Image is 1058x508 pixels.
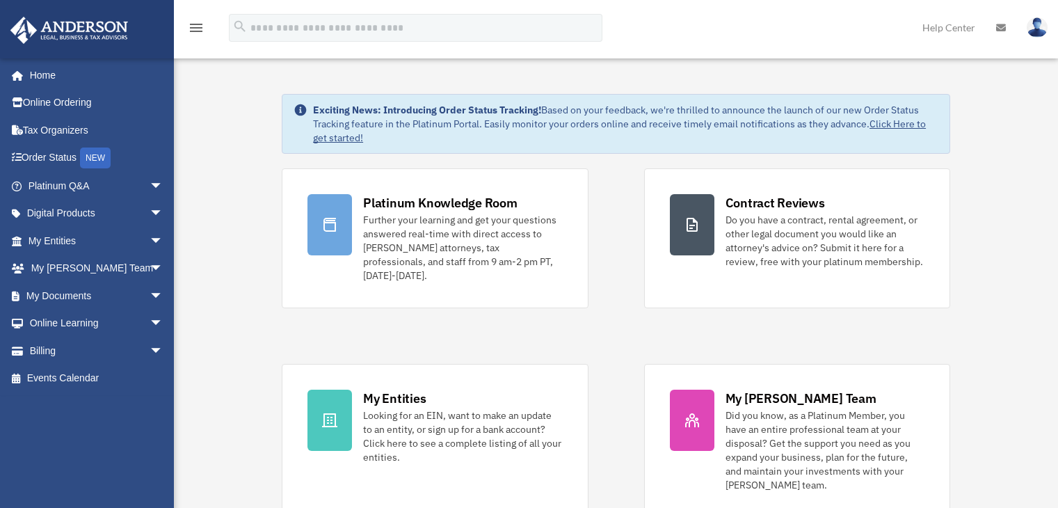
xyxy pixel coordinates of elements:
a: Platinum Knowledge Room Further your learning and get your questions answered real-time with dire... [282,168,588,308]
a: Online Ordering [10,89,184,117]
div: Did you know, as a Platinum Member, you have an entire professional team at your disposal? Get th... [726,408,924,492]
div: Looking for an EIN, want to make an update to an entity, or sign up for a bank account? Click her... [363,408,562,464]
div: My [PERSON_NAME] Team [726,390,876,407]
i: menu [188,19,205,36]
span: arrow_drop_down [150,227,177,255]
a: Click Here to get started! [313,118,926,144]
a: My [PERSON_NAME] Teamarrow_drop_down [10,255,184,283]
a: Digital Productsarrow_drop_down [10,200,184,228]
div: Based on your feedback, we're thrilled to announce the launch of our new Order Status Tracking fe... [313,103,938,145]
a: Events Calendar [10,365,184,392]
a: Tax Organizers [10,116,184,144]
div: My Entities [363,390,426,407]
a: My Documentsarrow_drop_down [10,282,184,310]
a: menu [188,24,205,36]
span: arrow_drop_down [150,282,177,310]
a: My Entitiesarrow_drop_down [10,227,184,255]
a: Order StatusNEW [10,144,184,173]
div: Do you have a contract, rental agreement, or other legal document you would like an attorney's ad... [726,213,924,269]
a: Home [10,61,177,89]
img: Anderson Advisors Platinum Portal [6,17,132,44]
div: NEW [80,148,111,168]
img: User Pic [1027,17,1048,38]
span: arrow_drop_down [150,337,177,365]
i: search [232,19,248,34]
a: Contract Reviews Do you have a contract, rental agreement, or other legal document you would like... [644,168,950,308]
a: Billingarrow_drop_down [10,337,184,365]
div: Platinum Knowledge Room [363,194,518,212]
div: Further your learning and get your questions answered real-time with direct access to [PERSON_NAM... [363,213,562,283]
span: arrow_drop_down [150,200,177,228]
a: Platinum Q&Aarrow_drop_down [10,172,184,200]
span: arrow_drop_down [150,172,177,200]
span: arrow_drop_down [150,310,177,338]
strong: Exciting News: Introducing Order Status Tracking! [313,104,541,116]
span: arrow_drop_down [150,255,177,283]
div: Contract Reviews [726,194,825,212]
a: Online Learningarrow_drop_down [10,310,184,338]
